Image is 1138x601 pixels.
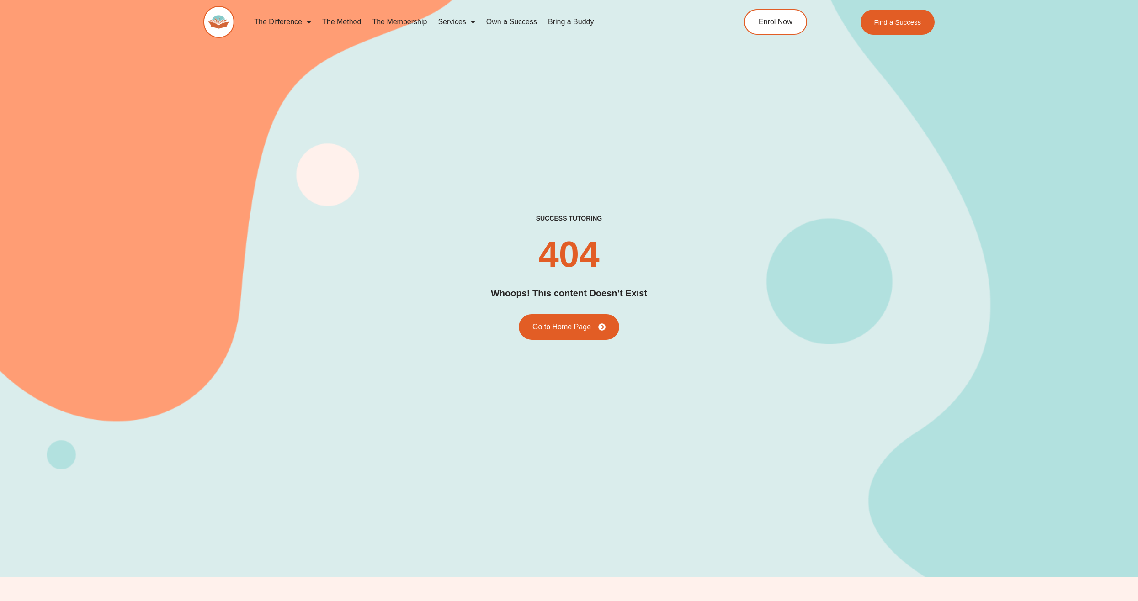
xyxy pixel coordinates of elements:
[542,11,600,32] a: Bring a Buddy
[532,323,591,331] span: Go to Home Page
[432,11,480,32] a: Services
[249,11,317,32] a: The Difference
[367,11,432,32] a: The Membership
[491,286,647,300] h2: Whoops! This content Doesn’t Exist
[536,214,602,222] h2: success tutoring
[744,9,807,35] a: Enrol Now
[874,19,921,26] span: Find a Success
[759,18,792,26] span: Enrol Now
[519,314,619,340] a: Go to Home Page
[481,11,542,32] a: Own a Success
[317,11,367,32] a: The Method
[249,11,702,32] nav: Menu
[538,236,599,273] h2: 404
[860,10,935,35] a: Find a Success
